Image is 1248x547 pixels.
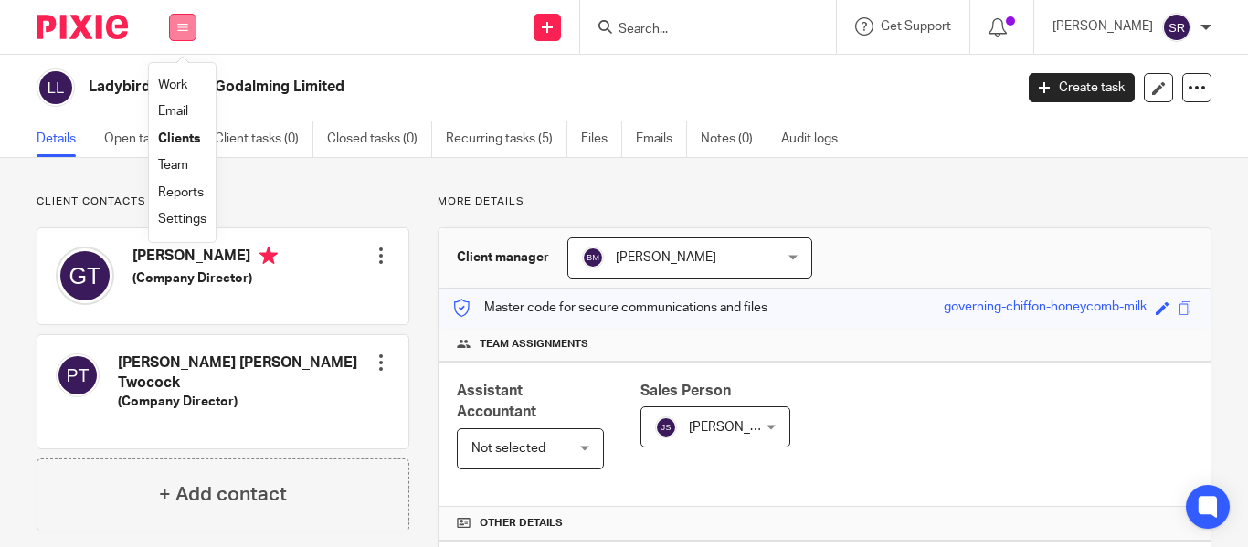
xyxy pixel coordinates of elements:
[56,353,100,397] img: svg%3E
[56,247,114,305] img: svg%3E
[159,480,287,509] h4: + Add contact
[480,516,563,531] span: Other details
[480,337,588,352] span: Team assignments
[689,421,789,434] span: [PERSON_NAME]
[37,15,128,39] img: Pixie
[158,79,187,91] a: Work
[636,121,687,157] a: Emails
[446,121,567,157] a: Recurring tasks (5)
[132,269,278,288] h5: (Company Director)
[158,132,200,145] a: Clients
[581,121,622,157] a: Files
[37,68,75,107] img: svg%3E
[944,298,1147,319] div: governing-chiffon-honeycomb-milk
[616,251,716,264] span: [PERSON_NAME]
[655,416,677,438] img: svg%3E
[457,248,549,267] h3: Client manager
[158,213,206,226] a: Settings
[471,442,545,455] span: Not selected
[158,159,188,172] a: Team
[118,353,372,393] h4: [PERSON_NAME] [PERSON_NAME] Twocock
[37,195,409,209] p: Client contacts
[215,121,313,157] a: Client tasks (0)
[781,121,851,157] a: Audit logs
[617,22,781,38] input: Search
[1162,13,1191,42] img: svg%3E
[881,20,951,33] span: Get Support
[582,247,604,268] img: svg%3E
[701,121,767,157] a: Notes (0)
[89,78,819,97] h2: Ladybird Nursery Godalming Limited
[457,384,536,419] span: Assistant Accountant
[452,299,767,317] p: Master code for secure communications and files
[438,195,1211,209] p: More details
[37,121,90,157] a: Details
[1052,17,1153,36] p: [PERSON_NAME]
[259,247,278,265] i: Primary
[158,186,204,199] a: Reports
[327,121,432,157] a: Closed tasks (0)
[1029,73,1135,102] a: Create task
[132,247,278,269] h4: [PERSON_NAME]
[104,121,201,157] a: Open tasks (2)
[118,393,372,411] h5: (Company Director)
[158,105,188,118] a: Email
[640,384,731,398] span: Sales Person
